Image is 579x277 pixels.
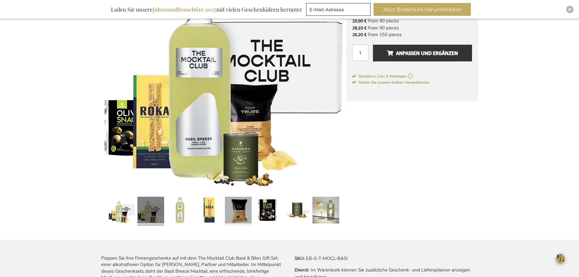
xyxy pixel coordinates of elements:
[352,32,367,38] span: 26,20 €
[306,3,370,16] input: E-Mail-Adresse
[373,45,472,61] button: Anpassen und ergänzen
[352,79,429,85] a: Nutzen Sie unseren direkten Versandservice
[352,45,368,61] input: Menge
[254,194,281,228] a: The Mocktail Club Basilikum & Bites Geschenkset
[374,3,471,16] button: Jetzt Broschüre herunterladen
[566,6,574,13] div: Close
[352,18,472,24] li: From 40 pieces
[306,3,372,18] form: marketing offers and promotions
[352,74,472,79] a: Geliefert in 2 bis 5 Werktagen
[352,25,472,31] li: From 90 pieces
[137,194,164,228] a: The Mocktail Club Basil & Bites Gift Set
[387,48,458,58] span: Anpassen und ergänzen
[167,194,193,228] a: The Mocktail Club Basilikum & Bites Geschenkset
[352,18,367,24] span: 29,90 €
[568,8,572,11] img: Close
[352,31,472,38] li: From 150 pieces
[312,194,339,228] a: The Mocktail Club Basilikum & Bites Geschenkset
[225,194,252,228] a: The Mocktail Club Basilikum & Bites Geschenkset
[153,6,216,13] b: Jahresendbroschüre 2025
[108,194,135,228] a: The Mocktail Club Basilikum & Bites Geschenkset
[196,194,222,228] a: The Mocktail Club Basilikum & Bites Geschenkset
[108,3,305,16] div: Laden Sie unsere mit vielen Geschenkideen herunter
[283,194,310,228] a: The Mocktail Club Basilikum & Bites Geschenkset
[352,25,367,31] span: 28,10 €
[352,80,429,85] span: Nutzen Sie unseren direkten Versandservice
